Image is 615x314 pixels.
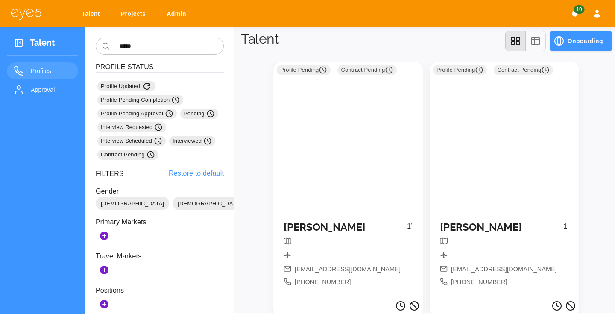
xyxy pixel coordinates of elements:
[96,62,224,73] h6: Profile Status
[169,136,215,146] div: Interviewed
[436,66,483,74] span: Profile Pending
[97,95,183,105] div: Profile Pending Completion
[280,66,327,74] span: Profile Pending
[505,31,546,51] div: view
[101,96,180,104] span: Profile Pending Completion
[497,66,550,74] span: Contract Pending
[30,38,55,51] h3: Talent
[451,265,557,274] span: [EMAIL_ADDRESS][DOMAIN_NAME]
[96,251,224,261] p: Travel Markets
[97,81,155,91] div: Profile Updated
[97,122,166,132] div: Interview Requested
[341,66,393,74] span: Contract Pending
[96,200,169,208] span: [DEMOGRAPHIC_DATA]
[505,31,526,51] button: grid
[96,186,224,197] p: Gender
[567,6,583,21] button: Notifications
[295,265,401,274] span: [EMAIL_ADDRESS][DOMAIN_NAME]
[115,6,154,22] a: Projects
[31,66,71,76] span: Profiles
[184,109,215,118] span: Pending
[96,168,124,179] h6: Filters
[563,221,569,237] p: 1’
[7,81,78,98] a: Approval
[101,109,173,118] span: Profile Pending Approval
[407,221,413,237] p: 1’
[440,221,563,234] h5: [PERSON_NAME]
[97,150,158,160] div: Contract Pending
[96,285,224,296] p: Positions
[173,200,246,208] span: [DEMOGRAPHIC_DATA]
[550,31,612,51] button: Onboarding
[574,5,584,14] span: 10
[96,261,113,279] button: Add Secondary Markets
[97,136,166,146] div: Interview Scheduled
[96,217,224,227] p: Primary Markets
[76,6,108,22] a: Talent
[101,123,163,132] span: Interview Requested
[525,31,546,51] button: table
[7,62,78,79] a: Profiles
[180,109,218,119] div: Pending
[31,85,71,95] span: Approval
[101,81,152,91] span: Profile Updated
[96,296,113,313] button: Add Positions
[284,221,407,234] h5: [PERSON_NAME]
[96,197,169,210] div: [DEMOGRAPHIC_DATA]
[173,137,212,145] span: Interviewed
[273,62,423,297] a: Profile Pending Contract Pending [PERSON_NAME]1’[EMAIL_ADDRESS][DOMAIN_NAME][PHONE_NUMBER]
[173,197,246,210] div: [DEMOGRAPHIC_DATA]
[96,227,113,244] button: Add Markets
[97,109,177,119] div: Profile Pending Approval
[169,168,224,179] a: Restore to default
[430,62,579,297] a: Profile Pending Contract Pending [PERSON_NAME]1’[EMAIL_ADDRESS][DOMAIN_NAME][PHONE_NUMBER]
[295,278,351,287] span: [PHONE_NUMBER]
[101,137,162,145] span: Interview Scheduled
[241,31,279,47] h1: Talent
[10,8,42,20] img: eye5
[161,6,195,22] a: Admin
[451,278,507,287] span: [PHONE_NUMBER]
[101,150,155,159] span: Contract Pending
